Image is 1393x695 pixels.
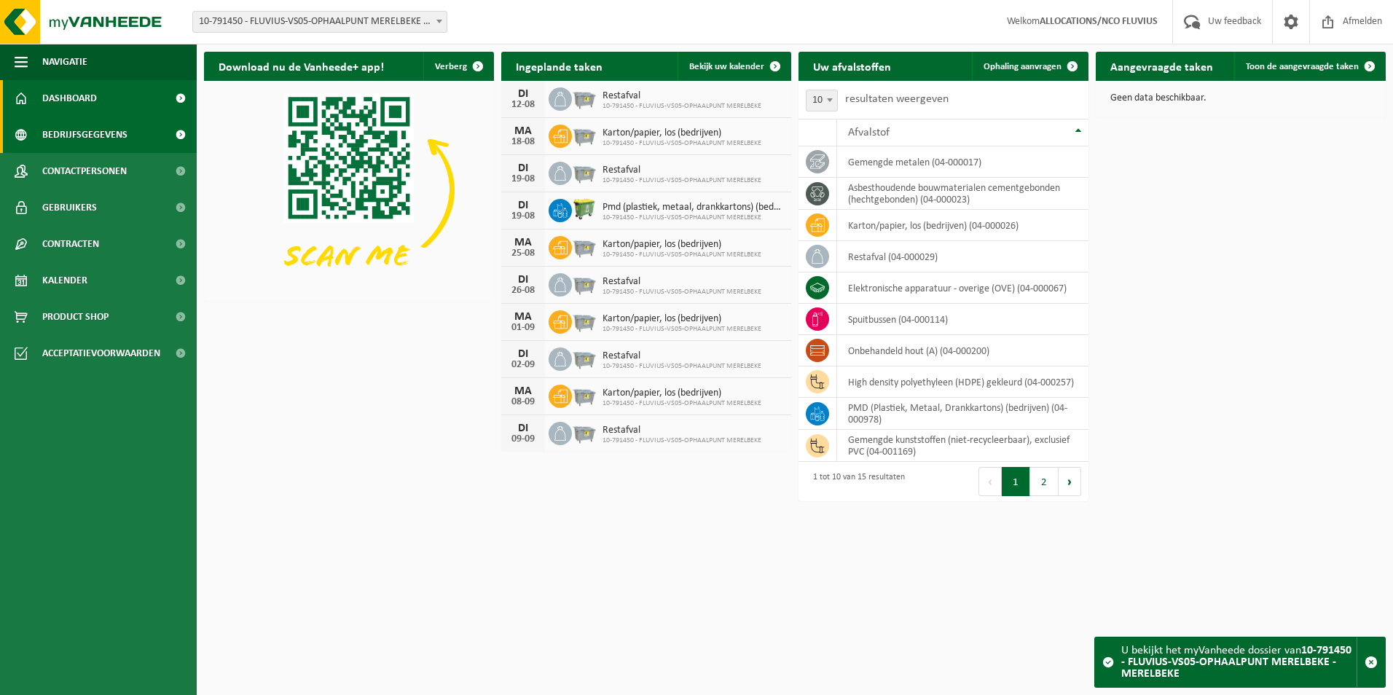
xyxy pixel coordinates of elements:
[572,420,597,444] img: WB-2500-GAL-GY-01
[1059,467,1081,496] button: Next
[1110,93,1371,103] p: Geen data beschikbaar.
[806,90,838,111] span: 10
[984,62,1062,71] span: Ophaling aanvragen
[848,127,890,138] span: Afvalstof
[509,385,538,397] div: MA
[509,237,538,248] div: MA
[603,176,761,185] span: 10-791450 - FLUVIUS-VS05-OPHAALPUNT MERELBEKE
[689,62,764,71] span: Bekijk uw kalender
[1246,62,1359,71] span: Toon de aangevraagde taken
[603,313,761,325] span: Karton/papier, los (bedrijven)
[807,90,837,111] span: 10
[423,52,493,81] button: Verberg
[42,335,160,372] span: Acceptatievoorwaarden
[509,348,538,360] div: DI
[193,12,447,32] span: 10-791450 - FLUVIUS-VS05-OPHAALPUNT MERELBEKE - MERELBEKE
[972,52,1087,81] a: Ophaling aanvragen
[42,117,127,153] span: Bedrijfsgegevens
[509,174,538,184] div: 19-08
[837,241,1088,272] td: restafval (04-000029)
[603,202,784,213] span: Pmd (plastiek, metaal, drankkartons) (bedrijven)
[837,210,1088,241] td: karton/papier, los (bedrijven) (04-000026)
[837,335,1088,366] td: onbehandeld hout (A) (04-000200)
[509,274,538,286] div: DI
[509,434,538,444] div: 09-09
[837,178,1088,210] td: asbesthoudende bouwmaterialen cementgebonden (hechtgebonden) (04-000023)
[603,90,761,102] span: Restafval
[837,272,1088,304] td: elektronische apparatuur - overige (OVE) (04-000067)
[572,345,597,370] img: WB-2500-GAL-GY-01
[509,423,538,434] div: DI
[572,382,597,407] img: WB-2500-GAL-GY-01
[435,62,467,71] span: Verberg
[1234,52,1384,81] a: Toon de aangevraagde taken
[603,288,761,297] span: 10-791450 - FLUVIUS-VS05-OPHAALPUNT MERELBEKE
[509,137,538,147] div: 18-08
[837,146,1088,178] td: gemengde metalen (04-000017)
[204,52,399,80] h2: Download nu de Vanheede+ app!
[509,397,538,407] div: 08-09
[509,200,538,211] div: DI
[509,248,538,259] div: 25-08
[501,52,617,80] h2: Ingeplande taken
[509,286,538,296] div: 26-08
[509,88,538,100] div: DI
[42,262,87,299] span: Kalender
[572,234,597,259] img: WB-2500-GAL-GY-01
[204,81,494,299] img: Download de VHEPlus App
[509,211,538,221] div: 19-08
[1030,467,1059,496] button: 2
[603,399,761,408] span: 10-791450 - FLUVIUS-VS05-OPHAALPUNT MERELBEKE
[603,139,761,148] span: 10-791450 - FLUVIUS-VS05-OPHAALPUNT MERELBEKE
[572,122,597,147] img: WB-2500-GAL-GY-01
[509,125,538,137] div: MA
[603,102,761,111] span: 10-791450 - FLUVIUS-VS05-OPHAALPUNT MERELBEKE
[837,398,1088,430] td: PMD (Plastiek, Metaal, Drankkartons) (bedrijven) (04-000978)
[837,430,1088,462] td: gemengde kunststoffen (niet-recycleerbaar), exclusief PVC (04-001169)
[1096,52,1228,80] h2: Aangevraagde taken
[509,323,538,333] div: 01-09
[509,360,538,370] div: 02-09
[42,226,99,262] span: Contracten
[572,85,597,110] img: WB-2500-GAL-GY-01
[798,52,906,80] h2: Uw afvalstoffen
[192,11,447,33] span: 10-791450 - FLUVIUS-VS05-OPHAALPUNT MERELBEKE - MERELBEKE
[572,197,597,221] img: WB-0660-HPE-GN-50
[1121,645,1351,680] strong: 10-791450 - FLUVIUS-VS05-OPHAALPUNT MERELBEKE - MERELBEKE
[603,325,761,334] span: 10-791450 - FLUVIUS-VS05-OPHAALPUNT MERELBEKE
[1121,637,1357,687] div: U bekijkt het myVanheede dossier van
[845,93,949,105] label: resultaten weergeven
[42,153,127,189] span: Contactpersonen
[603,276,761,288] span: Restafval
[509,162,538,174] div: DI
[603,127,761,139] span: Karton/papier, los (bedrijven)
[603,436,761,445] span: 10-791450 - FLUVIUS-VS05-OPHAALPUNT MERELBEKE
[603,425,761,436] span: Restafval
[678,52,790,81] a: Bekijk uw kalender
[837,304,1088,335] td: spuitbussen (04-000114)
[1002,467,1030,496] button: 1
[603,388,761,399] span: Karton/papier, los (bedrijven)
[837,366,1088,398] td: high density polyethyleen (HDPE) gekleurd (04-000257)
[978,467,1002,496] button: Previous
[1040,16,1158,27] strong: ALLOCATIONS/NCO FLUVIUS
[603,213,784,222] span: 10-791450 - FLUVIUS-VS05-OPHAALPUNT MERELBEKE
[603,239,761,251] span: Karton/papier, los (bedrijven)
[42,189,97,226] span: Gebruikers
[603,165,761,176] span: Restafval
[42,80,97,117] span: Dashboard
[572,308,597,333] img: WB-2500-GAL-GY-01
[572,271,597,296] img: WB-2500-GAL-GY-01
[603,350,761,362] span: Restafval
[603,251,761,259] span: 10-791450 - FLUVIUS-VS05-OPHAALPUNT MERELBEKE
[42,299,109,335] span: Product Shop
[42,44,87,80] span: Navigatie
[806,466,905,498] div: 1 tot 10 van 15 resultaten
[572,160,597,184] img: WB-2500-GAL-GY-01
[509,100,538,110] div: 12-08
[603,362,761,371] span: 10-791450 - FLUVIUS-VS05-OPHAALPUNT MERELBEKE
[509,311,538,323] div: MA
